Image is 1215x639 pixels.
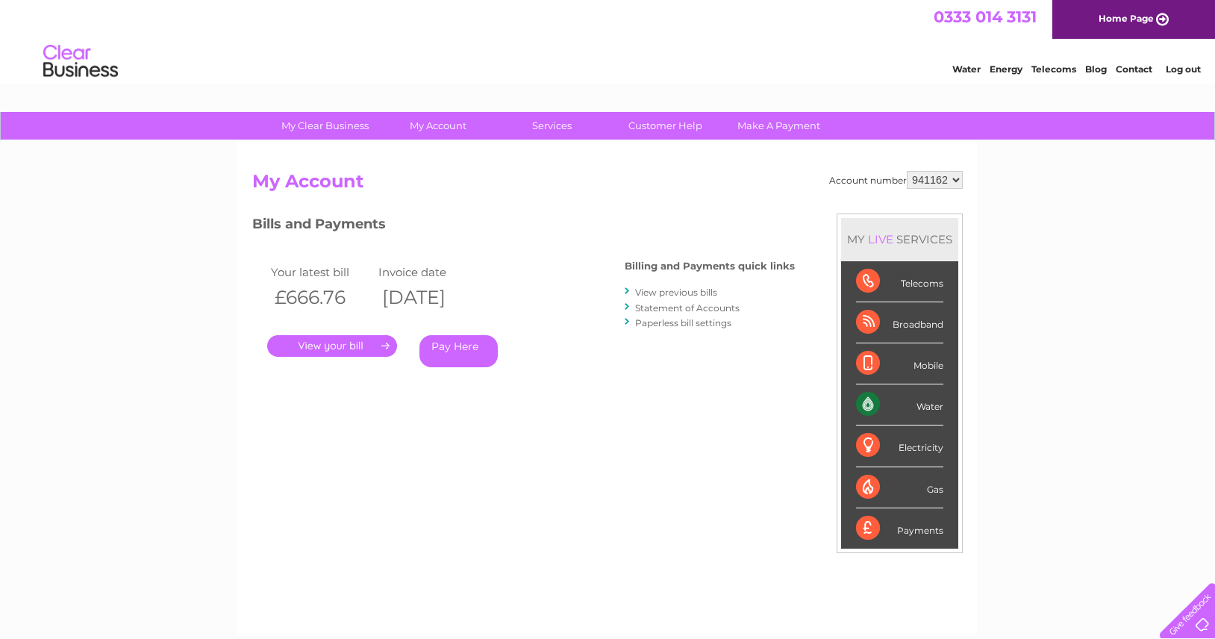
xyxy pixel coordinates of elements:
[990,63,1022,75] a: Energy
[856,508,943,549] div: Payments
[267,262,375,282] td: Your latest bill
[1085,63,1107,75] a: Blog
[1116,63,1152,75] a: Contact
[490,112,613,140] a: Services
[1166,63,1201,75] a: Log out
[256,8,961,72] div: Clear Business is a trading name of Verastar Limited (registered in [GEOGRAPHIC_DATA] No. 3667643...
[856,467,943,508] div: Gas
[856,343,943,384] div: Mobile
[856,302,943,343] div: Broadband
[717,112,840,140] a: Make A Payment
[377,112,500,140] a: My Account
[267,282,375,313] th: £666.76
[43,39,119,84] img: logo.png
[252,171,963,199] h2: My Account
[375,262,482,282] td: Invoice date
[856,261,943,302] div: Telecoms
[635,317,731,328] a: Paperless bill settings
[252,213,795,240] h3: Bills and Payments
[375,282,482,313] th: [DATE]
[604,112,727,140] a: Customer Help
[856,384,943,426] div: Water
[865,232,896,246] div: LIVE
[635,302,740,314] a: Statement of Accounts
[267,335,397,357] a: .
[829,171,963,189] div: Account number
[625,261,795,272] h4: Billing and Payments quick links
[952,63,981,75] a: Water
[841,218,958,261] div: MY SERVICES
[934,7,1037,26] a: 0333 014 3131
[856,426,943,467] div: Electricity
[635,287,717,298] a: View previous bills
[1031,63,1076,75] a: Telecoms
[419,335,498,367] a: Pay Here
[263,112,387,140] a: My Clear Business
